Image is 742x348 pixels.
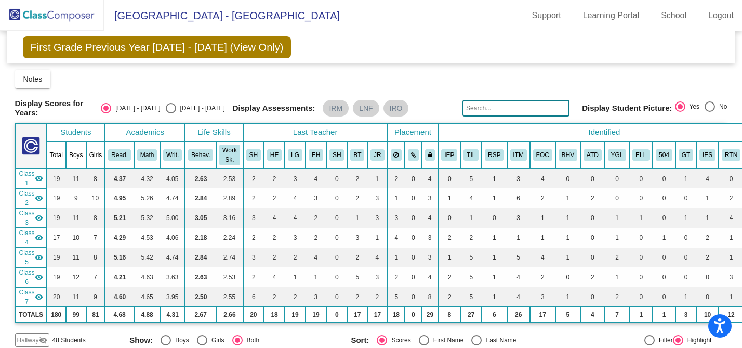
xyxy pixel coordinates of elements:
button: FOC [533,149,552,161]
td: 2 [605,248,630,267]
td: 0 [629,248,653,267]
td: 0 [580,169,605,188]
td: 3 [422,248,439,267]
td: 1 [482,228,507,248]
td: 2 [460,228,482,248]
td: 3 [285,228,306,248]
td: 1 [629,208,653,228]
td: 0 [605,169,630,188]
td: 4.29 [105,228,134,248]
td: 17 [47,228,66,248]
th: Attendance Issues [580,141,605,169]
td: Andrea Marriott - No Class Name [16,228,47,248]
td: 2.89 [216,188,243,208]
th: Keep away students [388,141,405,169]
td: 3 [306,188,326,208]
td: 0 [653,169,675,188]
span: Display Scores for Years: [15,99,94,118]
th: Girls [86,141,105,169]
th: 504 Plan [653,141,675,169]
td: 3 [306,287,326,307]
th: Academics [105,123,185,141]
td: 4 [285,208,306,228]
th: English Language Learner [629,141,653,169]
th: Life Skills [185,123,243,141]
button: JR [370,149,384,161]
th: Boys [66,141,86,169]
td: 2 [580,267,605,287]
td: 0 [555,267,580,287]
td: 3 [507,169,530,188]
td: 3 [243,208,264,228]
td: 1 [696,208,719,228]
td: 3 [285,169,306,188]
td: 0 [482,208,507,228]
button: SH [246,149,261,161]
td: 4 [460,188,482,208]
td: 0 [653,188,675,208]
span: Class 2 [19,189,35,208]
td: 5 [460,169,482,188]
th: Julia Reeter [367,141,387,169]
button: ATD [584,149,602,161]
button: EH [309,149,323,161]
td: 2 [285,287,306,307]
td: 2 [347,287,367,307]
td: 0 [653,208,675,228]
th: Reading Success Plan [482,141,507,169]
td: 4 [530,248,555,267]
button: TIL [463,149,479,161]
td: 4 [306,248,326,267]
td: 2 [264,169,285,188]
mat-icon: visibility [35,174,43,183]
td: 2 [696,228,719,248]
button: LG [288,149,302,161]
td: 2 [306,228,326,248]
td: 6 [507,188,530,208]
td: 1 [555,188,580,208]
td: Caitlyn Cothern - No Class Name [16,169,47,188]
td: 12 [66,267,86,287]
td: 7 [86,267,105,287]
td: 4 [422,169,439,188]
button: ITM [510,149,527,161]
input: Search... [462,100,569,117]
span: Class 6 [19,268,35,287]
td: 5.32 [134,208,160,228]
td: 5.21 [105,208,134,228]
td: 3 [347,228,367,248]
td: 0 [326,208,347,228]
button: Math [137,149,157,161]
td: 0 [675,188,696,208]
td: 2 [530,188,555,208]
td: 2.63 [185,169,216,188]
button: RSP [485,149,504,161]
td: 1 [675,208,696,228]
span: Notes [23,75,43,83]
mat-icon: visibility [35,234,43,242]
th: Shelby Heckman [326,141,347,169]
td: 2 [580,188,605,208]
td: 4.95 [105,188,134,208]
td: 2 [264,228,285,248]
button: Notes [15,70,51,88]
span: Class 1 [19,169,35,188]
td: 1 [605,267,630,287]
button: IEP [441,149,457,161]
td: 5 [460,267,482,287]
td: 2 [243,228,264,248]
td: 2 [438,267,460,287]
td: 5.00 [160,208,185,228]
div: [DATE] - [DATE] [176,104,225,113]
td: 0 [405,287,422,307]
td: 0 [405,208,422,228]
td: 4 [285,188,306,208]
mat-chip: IRO [383,100,409,117]
td: 0 [675,248,696,267]
td: 0 [405,248,422,267]
td: 0 [696,267,719,287]
th: Total [47,141,66,169]
td: 0 [326,188,347,208]
button: SH [329,149,344,161]
td: 1 [438,248,460,267]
